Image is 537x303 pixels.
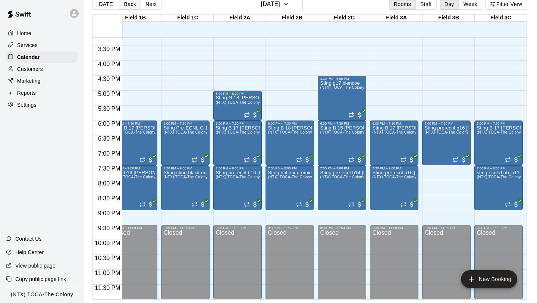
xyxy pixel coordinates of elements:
div: Field 1C [161,15,214,22]
span: (NTX) TOCA-The Colony [216,100,260,104]
div: Field 2C [318,15,370,22]
span: 9:00 PM [96,210,122,216]
span: (NTX) TOCA-The Colony [320,130,364,134]
div: Closed [424,230,468,302]
span: 5:00 PM [96,91,122,97]
div: 9:30 PM – 11:59 PM [216,226,260,230]
div: 6:00 PM – 7:30 PM [268,122,312,125]
span: Recurring event [244,112,250,118]
a: Marketing [6,75,78,87]
span: 10:00 PM [93,240,122,246]
div: Closed [477,230,521,302]
div: Home [6,28,78,39]
div: 9:30 PM – 11:59 PM: Closed [370,225,418,299]
span: All customers have paid [251,201,259,208]
span: Recurring event [244,202,250,207]
div: 9:30 PM – 11:59 PM: Closed [213,225,262,299]
div: 7:30 PM – 9:00 PM: (NTX) TOCA-The Colony [266,165,314,210]
p: Home [17,29,31,37]
span: 7:00 PM [96,150,122,157]
p: View public page [15,262,56,269]
span: 4:00 PM [96,61,122,67]
span: (NTX) TOCA-The Colony [424,130,468,134]
div: 9:30 PM – 11:59 PM [372,226,416,230]
span: Recurring event [244,157,250,163]
span: Recurring event [401,202,406,207]
span: (NTX) TOCA-The Colony [268,175,312,179]
div: 9:30 PM – 11:59 PM [424,226,468,230]
span: (NTX) TOCA-The Colony [163,175,207,179]
span: 3:30 PM [96,46,122,52]
p: Customers [17,65,43,73]
div: Closed [268,230,312,302]
span: 6:30 PM [96,135,122,142]
div: Closed [216,230,260,302]
div: Reports [6,87,78,99]
span: 10:30 PM [93,255,122,261]
div: 7:30 PM – 9:00 PM: (NTX) TOCA-The Colony [161,165,210,210]
div: 6:00 PM – 7:30 PM [216,122,260,125]
div: 7:30 PM – 9:00 PM [111,166,155,170]
span: All customers have paid [460,156,468,163]
div: 9:30 PM – 11:59 PM: Closed [422,225,471,299]
div: 6:00 PM – 7:30 PM [320,122,364,125]
div: 9:30 PM – 11:59 PM: Closed [318,225,366,299]
div: 9:30 PM – 11:59 PM: Closed [161,225,210,299]
button: add [461,270,517,288]
div: Closed [111,230,155,302]
div: 6:00 PM – 7:30 PM [163,122,207,125]
span: Recurring event [348,112,354,118]
div: 6:00 PM – 7:30 PM: (NTX) TOCA-The Colony [109,121,157,165]
span: (NTX) TOCA-The Colony [111,130,155,134]
span: All customers have paid [304,201,311,208]
div: 7:30 PM – 9:00 PM: (NTX) TOCA-The Colony [109,165,157,210]
span: Recurring event [401,157,406,163]
div: 6:00 PM – 7:30 PM [372,122,416,125]
span: 5:30 PM [96,106,122,112]
span: All customers have paid [512,156,520,163]
span: Recurring event [296,202,302,207]
div: 4:30 PM – 6:00 PM: (NTX) TOCA-The Colony [318,76,366,121]
span: All customers have paid [199,156,207,163]
div: Settings [6,99,78,110]
div: 6:00 PM – 7:30 PM [111,122,155,125]
span: 8:00 PM [96,180,122,187]
span: All customers have paid [512,201,520,208]
div: 6:00 PM – 7:30 PM: (NTX) TOCA-The Colony [161,121,210,165]
span: 6:00 PM [96,121,122,127]
span: Recurring event [348,157,354,163]
span: (NTX) TOCA-The Colony [216,130,260,134]
span: All customers have paid [356,156,363,163]
span: All customers have paid [304,156,311,163]
div: Field 3A [370,15,423,22]
span: (NTX) TOCA-The Colony [477,175,521,179]
div: 9:30 PM – 11:59 PM: Closed [474,225,523,299]
span: (NTX) TOCA-The Colony [320,175,364,179]
span: (NTX) TOCA-The Colony [111,175,155,179]
p: Help Center [15,249,44,256]
span: (NTX) TOCA-The Colony [216,175,260,179]
a: Services [6,40,78,51]
div: 7:30 PM – 9:00 PM: (NTX) TOCA-The Colony [474,165,523,210]
div: 9:30 PM – 11:59 PM: Closed [266,225,314,299]
div: 7:30 PM – 9:00 PM [372,166,416,170]
span: All customers have paid [251,111,259,119]
div: 6:00 PM – 7:30 PM: (NTX) TOCA-The Colony [266,121,314,165]
div: Field 2B [266,15,318,22]
div: 6:00 PM – 7:30 PM [424,122,468,125]
div: Field 1B [109,15,161,22]
span: All customers have paid [251,156,259,163]
span: All customers have paid [147,201,154,208]
div: 7:30 PM – 9:00 PM: (NTX) TOCA-The Colony [213,165,262,210]
span: Recurring event [139,157,145,163]
a: Calendar [6,51,78,63]
span: (NTX) TOCA-The Colony [320,85,364,90]
div: 7:30 PM – 9:00 PM [163,166,207,170]
div: 6:00 PM – 7:30 PM: (NTX) TOCA-The Colony [318,121,366,165]
span: (NTX) TOCA-The Colony [372,175,416,179]
div: Field 3B [423,15,475,22]
div: 9:30 PM – 11:59 PM: Closed [109,225,157,299]
div: 9:30 PM – 11:59 PM [268,226,312,230]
